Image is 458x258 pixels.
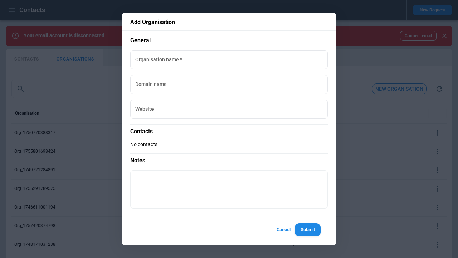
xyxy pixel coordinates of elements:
[272,223,295,236] button: Cancel
[130,124,328,135] p: Contacts
[295,223,321,236] button: Submit
[130,153,328,164] p: Notes
[130,37,328,44] p: General
[130,142,328,148] p: No contacts
[130,19,328,26] p: Add Organisation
